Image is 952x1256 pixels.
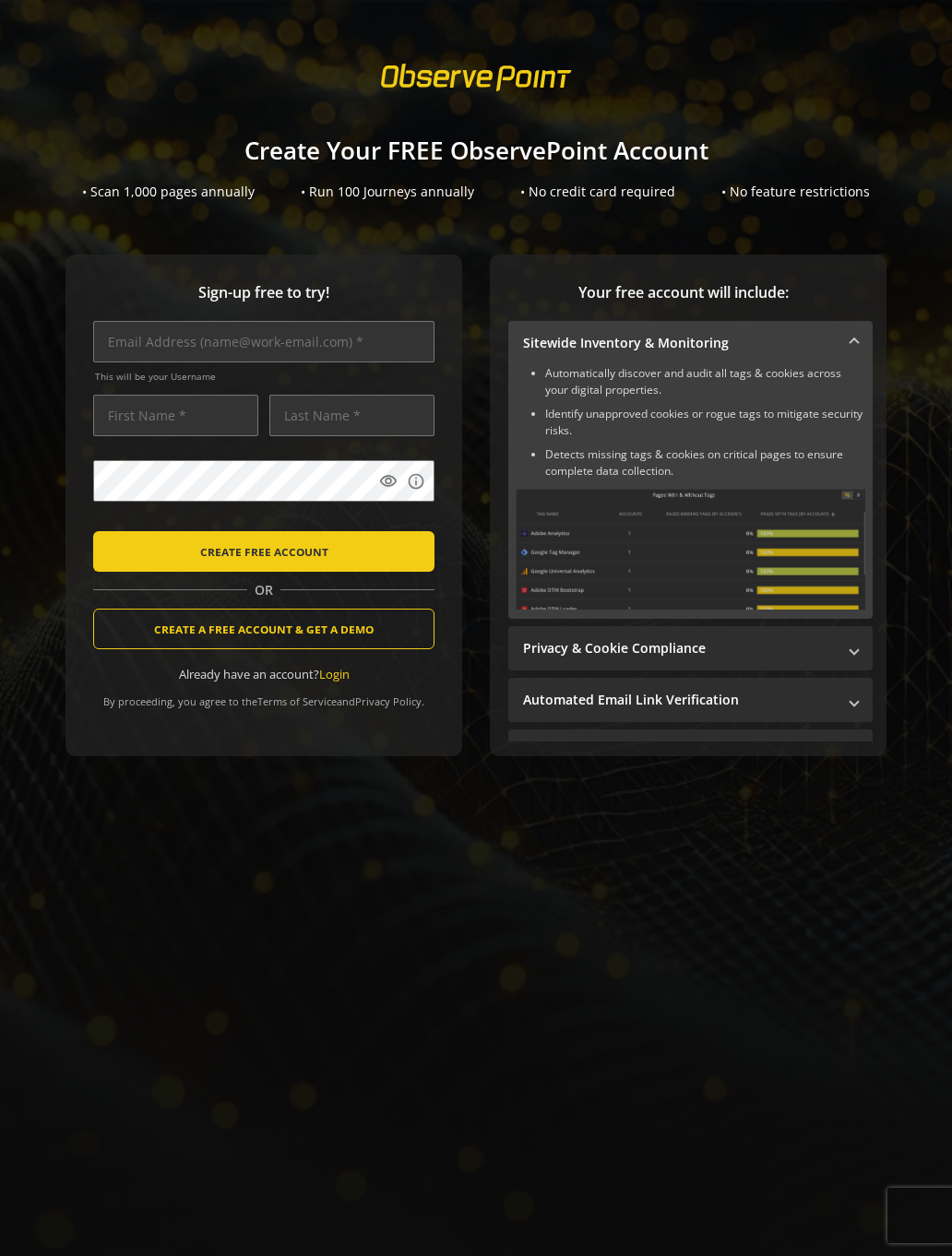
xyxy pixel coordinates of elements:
div: By proceeding, you agree to the and . [93,682,434,708]
a: Privacy Policy [355,694,422,708]
mat-expansion-panel-header: Privacy & Cookie Compliance [508,626,873,670]
mat-expansion-panel-header: Performance Monitoring with Web Vitals [508,729,873,774]
input: Email Address (name@work-email.com) * [93,321,434,362]
mat-expansion-panel-header: Automated Email Link Verification [508,678,873,722]
mat-icon: info [407,472,425,491]
div: • No credit card required [520,183,675,201]
span: Sign-up free to try! [93,282,434,303]
span: Your free account will include: [508,282,859,303]
mat-panel-title: Sitewide Inventory & Monitoring [523,334,836,352]
button: CREATE FREE ACCOUNT [93,531,434,572]
mat-panel-title: Automated Email Link Verification [523,691,836,709]
div: • No feature restrictions [721,183,870,201]
span: OR [247,581,280,599]
a: Login [319,666,350,682]
li: Automatically discover and audit all tags & cookies across your digital properties. [545,365,865,398]
div: • Scan 1,000 pages annually [82,183,255,201]
mat-panel-title: Privacy & Cookie Compliance [523,639,836,658]
div: Already have an account? [93,666,434,683]
div: Sitewide Inventory & Monitoring [508,365,873,619]
a: Terms of Service [257,694,337,708]
li: Detects missing tags & cookies on critical pages to ensure complete data collection. [545,446,865,480]
li: Identify unapproved cookies or rogue tags to mitigate security risks. [545,406,865,439]
img: Sitewide Inventory & Monitoring [516,489,865,610]
span: CREATE FREE ACCOUNT [200,535,328,568]
mat-expansion-panel-header: Sitewide Inventory & Monitoring [508,321,873,365]
span: CREATE A FREE ACCOUNT & GET A DEMO [154,612,374,646]
input: Last Name * [269,395,434,436]
mat-icon: visibility [379,472,398,491]
button: CREATE A FREE ACCOUNT & GET A DEMO [93,609,434,649]
div: • Run 100 Journeys annually [301,183,474,201]
input: First Name * [93,395,258,436]
span: This will be your Username [95,370,434,383]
